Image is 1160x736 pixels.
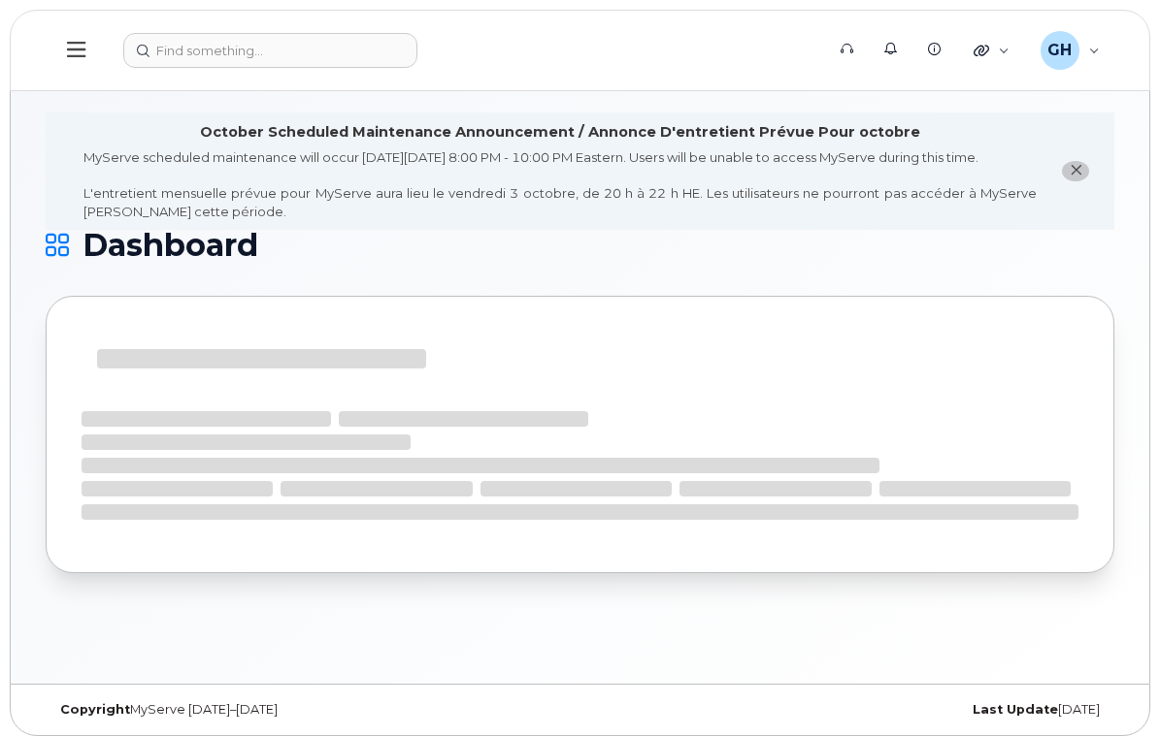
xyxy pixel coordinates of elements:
strong: Last Update [973,702,1058,717]
strong: Copyright [60,702,130,717]
span: Dashboard [83,231,258,260]
div: [DATE] [580,702,1115,718]
div: October Scheduled Maintenance Announcement / Annonce D'entretient Prévue Pour octobre [200,122,920,143]
div: MyServe [DATE]–[DATE] [46,702,580,718]
button: close notification [1062,161,1089,181]
div: MyServe scheduled maintenance will occur [DATE][DATE] 8:00 PM - 10:00 PM Eastern. Users will be u... [83,148,1037,220]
